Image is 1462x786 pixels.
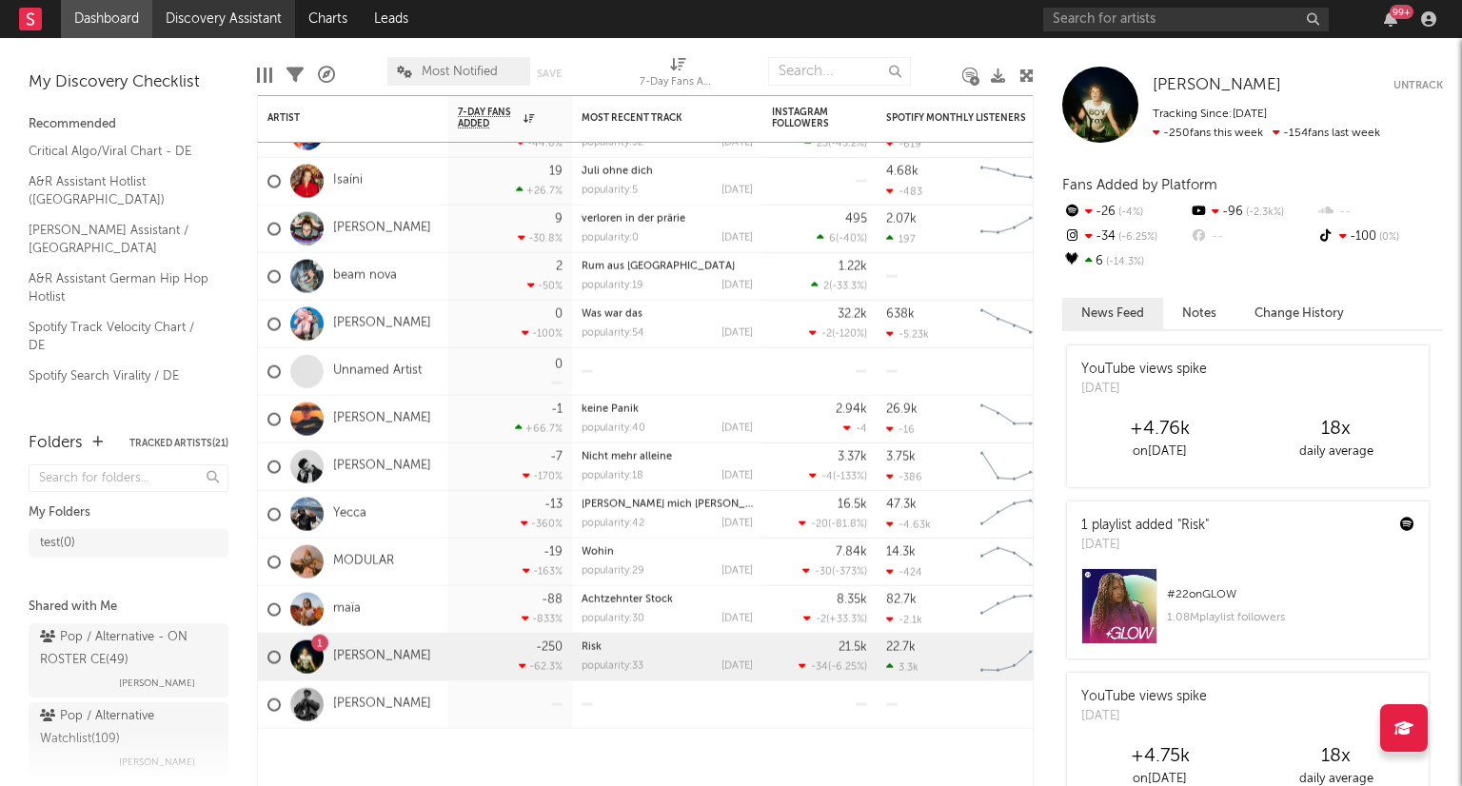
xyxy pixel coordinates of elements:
[518,232,563,245] div: -30.8 %
[804,137,867,149] div: ( )
[582,138,643,148] div: popularity: 32
[582,661,643,672] div: popularity: 33
[886,232,916,245] div: 197
[1390,5,1413,19] div: 99 +
[29,529,228,558] a: test(0)
[582,500,778,510] a: [PERSON_NAME] mich [PERSON_NAME]
[582,595,753,605] div: Achtzehnter Stock
[333,554,394,570] a: MODULAR
[582,167,653,177] a: Juli ohne dich
[1072,745,1248,768] div: +4.75k
[29,71,228,94] div: My Discovery Checklist
[40,705,212,751] div: Pop / Alternative Watchlist ( 109 )
[799,660,867,673] div: ( )
[119,751,195,774] span: [PERSON_NAME]
[1153,128,1263,139] span: -250 fans this week
[886,498,917,510] div: 47.3k
[582,642,602,653] a: Risk
[835,329,864,340] span: -120 %
[29,702,228,776] a: Pop / Alternative Watchlist(109)[PERSON_NAME]
[555,307,563,320] div: 0
[972,442,1057,490] svg: Chart title
[802,565,867,578] div: ( )
[772,107,839,129] div: Instagram Followers
[1081,687,1207,707] div: YouTube views spike
[886,660,919,673] div: 3.3k
[582,566,644,577] div: popularity: 29
[1116,207,1143,218] span: -4 %
[1153,128,1380,139] span: -154 fans last week
[550,450,563,462] div: -7
[582,595,673,605] a: Achtzehnter Stock
[836,545,867,558] div: 7.84k
[768,57,911,86] input: Search...
[333,173,363,189] a: Isaíni
[721,281,753,291] div: [DATE]
[582,262,753,272] div: Rum aus Panama
[1163,298,1235,329] button: Notes
[1062,225,1189,249] div: -34
[886,422,915,435] div: -16
[522,613,563,625] div: -833 %
[257,48,272,103] div: Edit Columns
[972,633,1057,680] svg: Chart title
[721,423,753,434] div: [DATE]
[522,327,563,340] div: -100 %
[515,422,563,435] div: +66.7 %
[1153,108,1267,120] span: Tracking Since: [DATE]
[582,309,753,320] div: Was war das
[286,48,304,103] div: Filters
[972,300,1057,347] svg: Chart title
[816,615,826,625] span: -2
[582,547,614,558] a: Wohin
[886,112,1029,124] div: Spotify Monthly Listeners
[1177,519,1209,532] a: "Risk"
[640,48,716,103] div: 7-Day Fans Added (7-Day Fans Added)
[1235,298,1363,329] button: Change History
[1062,200,1189,225] div: -26
[519,660,563,673] div: -62.3 %
[582,547,753,558] div: Wohin
[267,112,410,124] div: Artist
[582,281,643,291] div: popularity: 19
[839,640,867,653] div: 21.5k
[838,307,867,320] div: 32.2k
[829,234,836,245] span: 6
[29,171,209,210] a: A&R Assistant Hotlist ([GEOGRAPHIC_DATA])
[829,615,864,625] span: +33.3 %
[1043,8,1329,31] input: Search for artists
[582,167,753,177] div: Juli ohne dich
[886,137,921,149] div: -619
[29,141,209,162] a: Critical Algo/Viral Chart - DE
[517,137,563,149] div: -44.6 %
[886,450,916,462] div: 3.75k
[582,233,639,244] div: popularity: 0
[809,327,867,340] div: ( )
[811,520,828,530] span: -20
[886,470,922,482] div: -386
[1248,745,1424,768] div: 18 x
[40,532,75,555] div: test ( 0 )
[886,165,919,177] div: 4.68k
[582,214,753,225] div: verloren in der prärie
[1316,225,1443,249] div: -100
[1376,232,1399,243] span: 0 %
[582,404,639,415] a: keine Panik
[582,214,685,225] a: verloren in der prärie
[29,623,228,698] a: Pop / Alternative - ON ROSTER CE(49)[PERSON_NAME]
[886,327,929,340] div: -5.23k
[1072,418,1248,441] div: +4.76k
[333,649,431,665] a: [PERSON_NAME]
[582,500,753,510] div: Küss mich weich
[582,309,642,320] a: Was war das
[29,395,209,416] a: Apple Top 200 / DE
[817,139,828,149] span: 23
[129,439,228,448] button: Tracked Artists(21)
[333,601,361,618] a: maïa
[886,518,931,530] div: -4.63k
[886,593,917,605] div: 82.7k
[838,450,867,462] div: 3.37k
[1189,225,1315,249] div: --
[1062,178,1217,192] span: Fans Added by Platform
[721,566,753,577] div: [DATE]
